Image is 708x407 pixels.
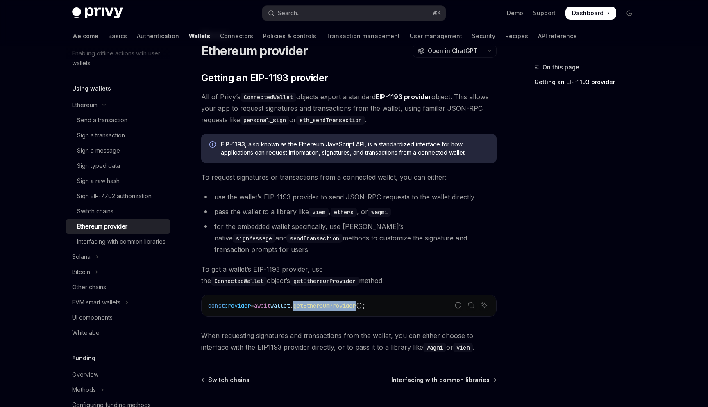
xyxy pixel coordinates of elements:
code: personal_sign [240,116,289,125]
a: User management [410,26,462,46]
code: signMessage [233,234,275,243]
button: Toggle Methods section [66,382,170,397]
a: Whitelabel [66,325,170,340]
div: Switch chains [77,206,113,216]
code: wagmi [368,208,391,217]
a: Interfacing with common libraries [66,234,170,249]
button: Copy the contents from the code block [466,300,477,311]
a: Sign a transaction [66,128,170,143]
div: Interfacing with common libraries [77,237,166,247]
div: EVM smart wallets [72,297,120,307]
a: UI components [66,310,170,325]
code: getEthereumProvider [290,277,359,286]
code: ConnectedWallet [241,93,296,102]
h5: Funding [72,353,95,363]
a: Connectors [220,26,253,46]
a: Recipes [505,26,528,46]
a: Basics [108,26,127,46]
div: Sign a raw hash [77,176,120,186]
div: Sign EIP-7702 authorization [77,191,152,201]
a: Overview [66,367,170,382]
div: Methods [72,385,96,395]
span: provider [225,302,251,309]
div: Overview [72,370,98,380]
span: . [290,302,293,309]
span: const [208,302,225,309]
li: pass the wallet to a library like , , or [201,206,497,217]
div: Sign a transaction [77,130,125,140]
a: Switch chains [66,204,170,219]
span: All of Privy’s objects export a standard object. This allows your app to request signatures and t... [201,91,497,126]
div: Sign a message [77,146,120,155]
a: API reference [538,26,577,46]
button: Open search [262,6,446,21]
span: To request signatures or transactions from a connected wallet, you can either: [201,171,497,183]
code: ethers [331,208,357,217]
span: = [251,302,254,309]
code: ConnectedWallet [211,277,267,286]
span: Switch chains [208,376,250,384]
span: When requesting signatures and transactions from the wallet, you can either choose to interface w... [201,330,497,353]
span: (); [356,302,365,309]
button: Toggle Bitcoin section [66,265,170,279]
button: Ask AI [479,300,490,311]
code: eth_sendTransaction [296,116,365,125]
span: To get a wallet’s EIP-1193 provider, use the object’s method: [201,263,497,286]
button: Open in ChatGPT [413,44,483,58]
span: Dashboard [572,9,604,17]
div: Whitelabel [72,328,101,338]
a: Transaction management [326,26,400,46]
a: Send a transaction [66,113,170,128]
a: Sign typed data [66,158,170,173]
div: UI components [72,313,113,322]
span: await [254,302,270,309]
span: On this page [542,62,579,72]
a: Switch chains [202,376,250,384]
span: , also known as the Ethereum JavaScript API, is a standardized interface for how applications can... [221,140,488,157]
a: EIP-1193 provider [376,93,431,101]
li: for the embedded wallet specifically, use [PERSON_NAME]’s native and methods to customize the sig... [201,221,497,255]
div: Sign typed data [77,161,120,171]
a: Policies & controls [263,26,316,46]
span: getEthereumProvider [293,302,356,309]
button: Toggle Ethereum section [66,98,170,112]
span: Open in ChatGPT [428,47,478,55]
button: Toggle dark mode [623,7,636,20]
li: use the wallet’s EIP-1193 provider to send JSON-RPC requests to the wallet directly [201,191,497,203]
a: Support [533,9,556,17]
h1: Ethereum provider [201,43,308,58]
a: Wallets [189,26,210,46]
div: Bitcoin [72,267,90,277]
a: Ethereum provider [66,219,170,234]
div: Send a transaction [77,115,127,125]
div: Ethereum [72,100,98,110]
a: Sign a raw hash [66,174,170,188]
code: viem [453,343,473,352]
svg: Info [209,141,218,149]
div: Solana [72,252,91,262]
code: wagmi [423,343,446,352]
span: wallet [270,302,290,309]
a: Sign EIP-7702 authorization [66,189,170,203]
span: ⌘ K [432,10,441,16]
button: Toggle EVM smart wallets section [66,295,170,310]
a: Demo [507,9,523,17]
img: dark logo [72,7,123,19]
a: Interfacing with common libraries [391,376,496,384]
a: Other chains [66,280,170,295]
a: Authentication [137,26,179,46]
h5: Using wallets [72,84,111,94]
span: Interfacing with common libraries [391,376,490,384]
a: Sign a message [66,143,170,158]
button: Toggle Solana section [66,249,170,264]
span: Getting an EIP-1193 provider [201,71,328,85]
a: Dashboard [565,7,616,20]
a: Getting an EIP-1193 provider [534,75,642,89]
code: viem [309,208,329,217]
a: Welcome [72,26,98,46]
div: Other chains [72,282,106,292]
div: Ethereum provider [77,222,127,231]
a: EIP-1193 [221,141,245,148]
button: Report incorrect code [453,300,463,311]
code: sendTransaction [287,234,343,243]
